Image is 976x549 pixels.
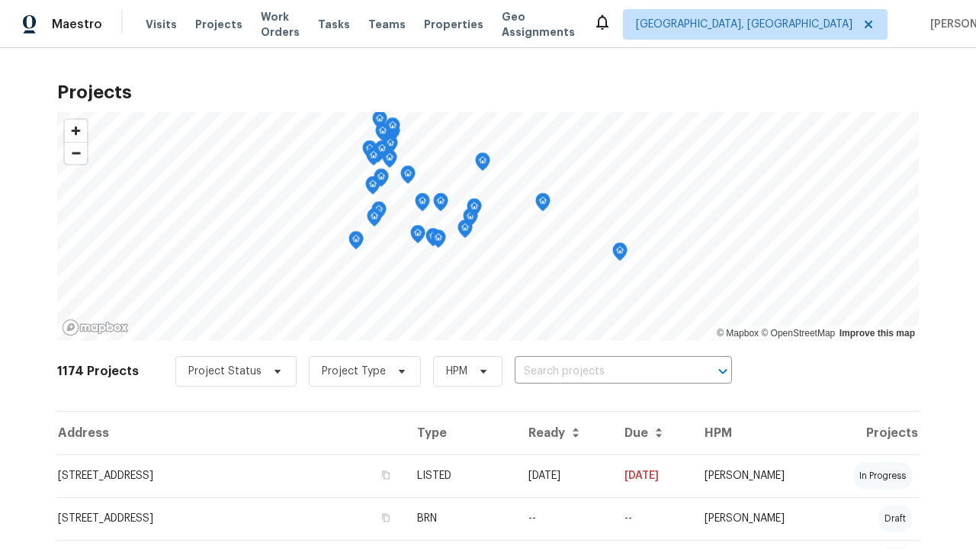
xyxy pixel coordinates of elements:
button: Zoom in [65,120,87,142]
span: Visits [146,17,177,32]
td: [STREET_ADDRESS] [57,454,405,497]
span: Maestro [52,17,102,32]
div: Map marker [366,147,381,171]
span: HPM [446,364,467,379]
div: Map marker [348,231,364,255]
div: Map marker [415,193,430,217]
a: Improve this map [840,328,915,339]
h2: 1174 Projects [57,364,139,379]
td: [DATE] [612,454,692,497]
th: Type [405,412,516,454]
a: Mapbox homepage [62,319,129,336]
div: Map marker [362,140,377,164]
span: Zoom out [65,143,87,164]
div: Map marker [367,208,382,232]
div: Map marker [383,135,398,159]
div: Map marker [375,123,390,146]
canvas: Map [57,112,919,341]
div: Map marker [431,230,446,253]
div: in progress [853,462,912,490]
h2: Projects [57,85,919,100]
div: Map marker [382,149,397,173]
div: Map marker [433,193,448,217]
span: Projects [195,17,242,32]
td: [DATE] [516,454,612,497]
div: Map marker [365,176,380,200]
div: Map marker [535,193,551,217]
th: Due [612,412,692,454]
div: draft [878,505,912,532]
button: Copy Address [379,511,393,525]
span: Project Type [322,364,386,379]
button: Copy Address [379,468,393,482]
a: Mapbox [717,328,759,339]
span: Project Status [188,364,262,379]
div: Map marker [410,225,425,249]
div: Map marker [425,228,441,252]
td: -- [516,497,612,540]
a: OpenStreetMap [761,328,835,339]
td: [PERSON_NAME] [692,497,821,540]
td: BRN [405,497,516,540]
div: Map marker [371,144,386,168]
div: Map marker [612,242,628,266]
div: Map marker [457,220,473,243]
td: [PERSON_NAME] [692,454,821,497]
td: [STREET_ADDRESS] [57,497,405,540]
th: Projects [821,412,919,454]
span: Work Orders [261,9,300,40]
span: Teams [368,17,406,32]
td: Resale COE 2025-09-23T00:00:00.000Z [612,497,692,540]
button: Zoom out [65,142,87,164]
div: Map marker [374,140,390,164]
div: Map marker [475,152,490,176]
td: LISTED [405,454,516,497]
button: Open [712,361,734,382]
div: Map marker [385,117,400,141]
div: Map marker [467,198,482,222]
div: Map marker [374,169,389,192]
span: Tasks [318,19,350,30]
span: Geo Assignments [502,9,575,40]
th: Ready [516,412,612,454]
th: Address [57,412,405,454]
th: HPM [692,412,821,454]
div: Map marker [372,111,387,134]
div: Map marker [463,208,478,232]
div: Map marker [400,165,416,189]
div: Map marker [371,201,387,225]
span: [GEOGRAPHIC_DATA], [GEOGRAPHIC_DATA] [636,17,852,32]
input: Search projects [515,360,689,384]
span: Properties [424,17,483,32]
